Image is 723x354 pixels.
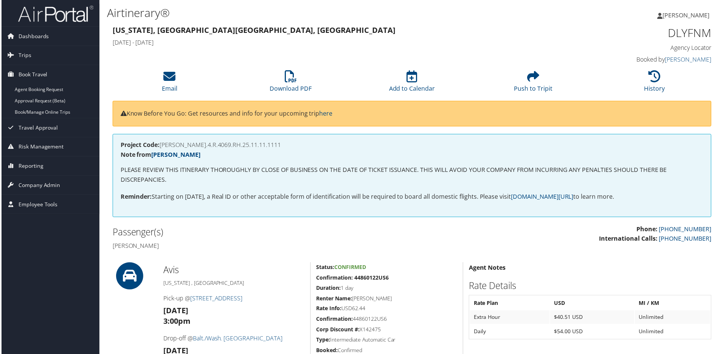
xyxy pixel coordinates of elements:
[150,151,200,159] a: [PERSON_NAME]
[470,297,550,311] th: Rate Plan
[636,326,712,340] td: Unlimited
[636,297,712,311] th: MI / KM
[551,326,635,340] td: $54.00 USD
[119,166,705,185] p: PLEASE REVIEW THIS ITINERARY THOROUGHLY BY CLOSE OF BUSINESS ON THE DATE OF TICKET ISSUANCE. THIS...
[666,56,713,64] a: [PERSON_NAME]
[163,307,188,317] strong: [DATE]
[571,44,713,52] h4: Agency Locator
[645,75,666,93] a: History
[17,65,46,84] span: Book Travel
[112,25,396,35] strong: [US_STATE], [GEOGRAPHIC_DATA] [GEOGRAPHIC_DATA], [GEOGRAPHIC_DATA]
[17,138,62,157] span: Risk Management
[17,157,42,176] span: Reporting
[664,11,711,19] span: [PERSON_NAME]
[316,327,360,334] strong: Corp Discount #:
[163,295,304,303] h4: Pick-up @
[119,142,705,148] h4: [PERSON_NAME].4.R.4069.RH.25.11.11.1111
[316,317,353,324] strong: Confirmation:
[17,46,30,65] span: Trips
[119,193,151,201] strong: Reminder:
[119,109,705,119] p: Know Before You Go: Get resources and info for your upcoming trip
[551,297,635,311] th: USD
[17,196,56,215] span: Employee Tools
[163,280,304,288] h5: [US_STATE] , [GEOGRAPHIC_DATA]
[316,296,458,303] h5: [PERSON_NAME]
[316,264,334,272] strong: Status:
[270,75,312,93] a: Download PDF
[659,4,718,26] a: [PERSON_NAME]
[469,280,713,293] h2: Rate Details
[17,27,48,46] span: Dashboards
[106,5,514,21] h1: Airtinerary®
[316,337,458,345] h5: Intermediate Automatic Car
[636,312,712,325] td: Unlimited
[17,5,92,23] img: airportal-logo.png
[515,75,553,93] a: Push to Tripit
[316,306,341,313] strong: Rate Info:
[119,193,705,203] p: Starting on [DATE], a Real ID or other acceptable form of identification will be required to boar...
[119,141,159,150] strong: Project Code:
[316,275,389,282] strong: Confirmation: 44860122US6
[192,335,282,344] a: Balt./Wash. [GEOGRAPHIC_DATA]
[161,75,177,93] a: Email
[551,312,635,325] td: $40.51 USD
[319,110,332,118] a: here
[470,312,550,325] td: Extra Hour
[316,285,341,292] strong: Duration:
[316,337,330,345] strong: Type:
[163,317,190,328] strong: 3:00pm
[316,327,458,335] h5: X142475
[469,264,506,273] strong: Agent Notes
[316,296,352,303] strong: Renter Name:
[316,306,458,314] h5: USD62.44
[638,226,659,234] strong: Phone:
[112,39,560,47] h4: [DATE] - [DATE]
[660,235,713,244] a: [PHONE_NUMBER]
[389,75,435,93] a: Add to Calendar
[163,335,304,344] h4: Drop-off @
[571,56,713,64] h4: Booked by
[189,295,242,303] a: [STREET_ADDRESS]
[17,176,59,195] span: Company Admin
[512,193,574,201] a: [DOMAIN_NAME][URL]
[163,264,304,277] h2: Avis
[470,326,550,340] td: Daily
[660,226,713,234] a: [PHONE_NUMBER]
[571,25,713,41] h1: DLYFNM
[112,227,406,240] h2: Passenger(s)
[112,243,406,251] h4: [PERSON_NAME]
[334,264,366,272] span: Confirmed
[316,285,458,293] h5: 1 day
[316,317,458,324] h5: 44860122US6
[600,235,659,244] strong: International Calls:
[119,151,200,159] strong: Note from
[17,119,57,138] span: Travel Approval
